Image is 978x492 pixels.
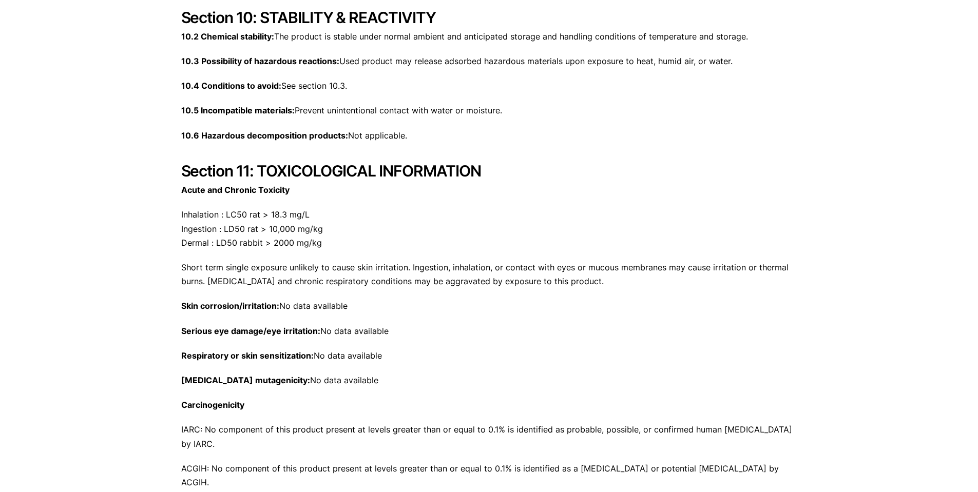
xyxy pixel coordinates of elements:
h2: Section 11: TOXICOLOGICAL INFORMATION [181,162,797,180]
p: No data available [181,373,797,387]
p: IARC: No component of this product present at levels greater than or equal to 0.1% is identified ... [181,423,797,450]
p: No data available [181,299,797,313]
strong: 10.2 Chemical stability: [181,31,274,42]
strong: Skin corrosion/irritation: [181,301,279,311]
strong: [MEDICAL_DATA] mutagenicity: [181,375,310,385]
p: Used product may release adsorbed hazardous materials upon exposure to heat, humid air, or water. [181,54,797,68]
strong: Carcinogenicity [181,400,244,410]
strong: 10.3 Possibility of hazardous reactions: [181,56,339,66]
strong: 10.5 Incompatible materials: [181,105,295,115]
p: The product is stable under normal ambient and anticipated storage and handling conditions of tem... [181,30,797,44]
h2: Section 10: STABILITY & REACTIVITY [181,8,797,27]
p: No data available [181,324,797,338]
p: Prevent unintentional contact with water or moisture. [181,104,797,117]
p: See section 10.3. [181,79,797,93]
p: ACGIH: No component of this product present at levels greater than or equal to 0.1% is identified... [181,462,797,489]
strong: Respiratory or skin sensitization: [181,350,314,361]
strong: Serious eye damage/eye irritation: [181,326,320,336]
p: Inhalation : LC50 rat > 18.3 mg/L Ingestion : LD50 rat > 10,000 mg/kg Dermal : LD50 rabbit > 2000... [181,208,797,250]
p: No data available [181,349,797,363]
strong: Acute and Chronic Toxicity [181,185,290,195]
strong: 10.4 Conditions to avoid: [181,81,281,91]
p: Not applicable. [181,129,797,143]
strong: 10.6 Hazardous decomposition products: [181,130,348,141]
p: Short term single exposure unlikely to cause skin irritation. Ingestion, inhalation, or contact w... [181,261,797,288]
